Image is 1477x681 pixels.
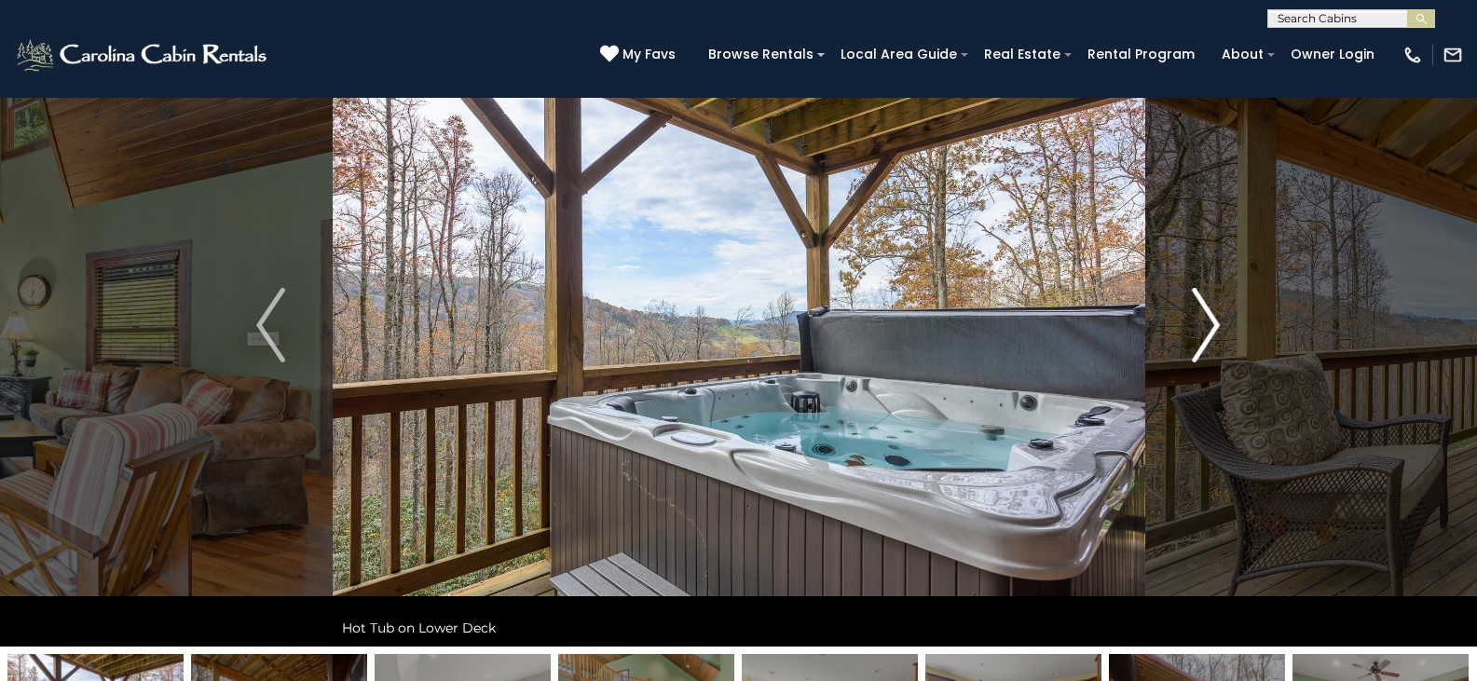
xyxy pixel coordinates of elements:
[1281,40,1384,69] a: Owner Login
[622,45,676,64] span: My Favs
[1212,40,1273,69] a: About
[1078,40,1204,69] a: Rental Program
[333,609,1145,647] div: Hot Tub on Lower Deck
[14,36,272,74] img: White-1-2.png
[1144,4,1267,647] button: Next
[831,40,966,69] a: Local Area Guide
[1402,45,1423,65] img: phone-regular-white.png
[1443,45,1463,65] img: mail-regular-white.png
[699,40,823,69] a: Browse Rentals
[256,288,284,362] img: arrow
[975,40,1070,69] a: Real Estate
[1192,288,1220,362] img: arrow
[600,45,680,65] a: My Favs
[209,4,332,647] button: Previous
